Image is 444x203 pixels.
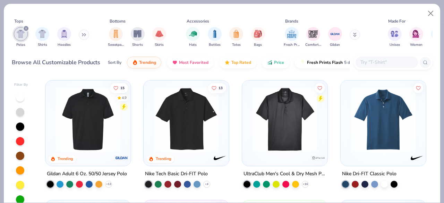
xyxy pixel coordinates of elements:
img: Gildan logo [114,151,128,165]
span: Totes [232,42,241,48]
div: filter for Gildan [328,27,342,48]
img: Fresh Prints Image [287,29,297,39]
div: 4.9 [122,95,127,100]
img: Nike logo [213,151,227,165]
span: 15 [120,86,125,90]
img: 8b8aa6ba-93bc-462d-b910-811b585bc36f [249,87,321,152]
div: filter for Hoodies [57,27,71,48]
img: Totes Image [232,30,240,38]
div: filter for Unisex [388,27,402,48]
div: UltraClub Men's Cool & Dry Mesh Pique Polo [244,170,326,178]
div: filter for Hats [186,27,200,48]
span: Fresh Prints Flash [307,60,343,65]
span: Polos [16,42,25,48]
img: Shirts Image [39,30,46,38]
img: Comfort Colors Image [308,29,318,39]
div: Accessories [187,18,209,24]
button: Fresh Prints Flash5 day delivery [295,57,375,68]
span: Skirts [155,42,164,48]
img: UltraClub logo [311,151,325,165]
div: filter for Women [409,27,423,48]
div: filter for Bottles [208,27,222,48]
img: Gildan Image [330,29,340,39]
div: filter for Polos [14,27,28,48]
span: Price [274,60,284,65]
img: 64756ea5-4699-42a2-b186-d8e4593bce77 [151,87,222,152]
span: Most Favorited [179,60,208,65]
span: 5 day delivery [344,59,370,67]
span: Hoodies [58,42,71,48]
span: + 13 [106,182,111,186]
button: filter button [305,27,321,48]
span: Trending [139,60,156,65]
span: Gildan [330,42,340,48]
div: filter for Bags [251,27,265,48]
span: Sweatpants [108,42,124,48]
button: filter button [229,27,243,48]
img: Nike logo [410,151,424,165]
img: Skirts Image [155,30,163,38]
span: Bottles [209,42,221,48]
div: filter for Totes [229,27,243,48]
img: Polos Image [17,30,25,38]
div: filter for Shirts [35,27,49,48]
img: Bags Image [254,30,262,38]
button: Like [208,83,227,93]
button: filter button [131,27,145,48]
div: filter for Fresh Prints [284,27,300,48]
button: filter button [35,27,49,48]
div: Gildan Adult 6 Oz. 50/50 Jersey Polo [47,170,127,178]
button: filter button [208,27,222,48]
button: Like [413,83,423,93]
div: Brands [285,18,298,24]
div: Tops [14,18,23,24]
img: 58f3562e-1865-49f9-a059-47c567f7ec2e [52,87,124,152]
img: Women Image [412,30,420,38]
span: Shirts [38,42,47,48]
button: Like [315,83,325,93]
div: filter for Sweatpants [108,27,124,48]
input: Try "T-Shirt" [360,58,413,66]
button: filter button [388,27,402,48]
img: dfc7bb9a-27cb-44e4-8f3e-15586689f92a [348,87,419,152]
div: Nike Dri-FIT Classic Polo [342,170,396,178]
span: Bags [254,42,262,48]
span: 13 [219,86,223,90]
img: 4e3280f1-c9f2-4cad-a8ab-4447660dba31 [123,87,195,152]
img: Shorts Image [134,30,142,38]
span: + 4 [205,182,208,186]
button: filter button [409,27,423,48]
button: filter button [186,27,200,48]
button: filter button [152,27,166,48]
button: filter button [57,27,71,48]
img: flash.gif [300,60,306,65]
button: filter button [328,27,342,48]
button: filter button [251,27,265,48]
span: Top Rated [231,60,251,65]
span: Women [410,42,422,48]
img: TopRated.gif [224,60,230,65]
div: Made For [388,18,405,24]
button: Trending [127,57,161,68]
span: + 16 [303,182,308,186]
div: Nike Tech Basic Dri-FIT Polo [145,170,208,178]
img: Hoodies Image [60,30,68,38]
img: Hats Image [189,30,197,38]
span: Fresh Prints [284,42,300,48]
button: Most Favorited [167,57,214,68]
button: filter button [284,27,300,48]
div: Sort By [108,59,121,66]
img: Bottles Image [211,30,219,38]
button: Price [262,57,289,68]
button: Like [110,83,128,93]
span: Comfort Colors [305,42,321,48]
button: filter button [14,27,28,48]
button: Close [424,7,437,20]
div: filter for Skirts [152,27,166,48]
div: filter for Shorts [131,27,145,48]
img: Unisex Image [391,30,399,38]
div: Browse All Customizable Products [12,58,100,67]
button: filter button [108,27,124,48]
span: Unisex [390,42,400,48]
div: Bottoms [110,18,126,24]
